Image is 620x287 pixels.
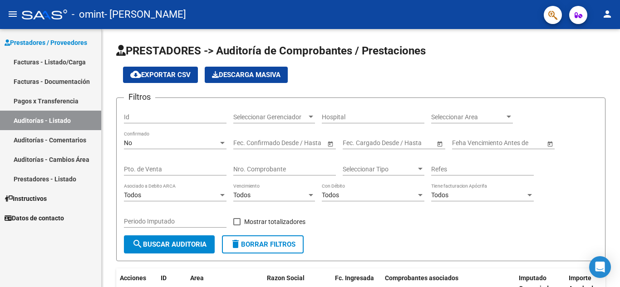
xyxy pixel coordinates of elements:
[435,139,444,148] button: Open calendar
[322,191,339,199] span: Todos
[130,71,191,79] span: Exportar CSV
[233,191,251,199] span: Todos
[120,274,146,282] span: Acciones
[325,139,335,148] button: Open calendar
[244,216,305,227] span: Mostrar totalizadores
[589,256,611,278] div: Open Intercom Messenger
[267,274,305,282] span: Razon Social
[545,139,555,148] button: Open calendar
[124,91,155,103] h3: Filtros
[72,5,104,24] span: - omint
[233,139,261,147] input: Start date
[212,71,280,79] span: Descarga Masiva
[124,191,141,199] span: Todos
[269,139,314,147] input: End date
[5,194,47,204] span: Instructivos
[7,9,18,19] mat-icon: menu
[233,113,307,121] span: Seleccionar Gerenciador
[343,165,416,173] span: Seleccionar Tipo
[205,67,288,83] app-download-masive: Descarga masiva de comprobantes (adjuntos)
[385,274,458,282] span: Comprobantes asociados
[124,235,215,253] button: Buscar Auditoria
[123,67,198,83] button: Exportar CSV
[161,274,167,282] span: ID
[431,191,448,199] span: Todos
[335,274,374,282] span: Fc. Ingresada
[5,38,87,48] span: Prestadores / Proveedores
[132,240,207,248] span: Buscar Auditoria
[104,5,186,24] span: - [PERSON_NAME]
[116,44,426,57] span: PRESTADORES -> Auditoría de Comprobantes / Prestaciones
[205,67,288,83] button: Descarga Masiva
[230,238,241,249] mat-icon: delete
[222,235,304,253] button: Borrar Filtros
[132,238,143,249] mat-icon: search
[130,69,141,80] mat-icon: cloud_download
[190,274,204,282] span: Area
[230,240,295,248] span: Borrar Filtros
[431,113,505,121] span: Seleccionar Area
[343,139,371,147] input: Start date
[602,9,613,19] mat-icon: person
[124,139,132,146] span: No
[5,213,64,223] span: Datos de contacto
[379,139,423,147] input: End date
